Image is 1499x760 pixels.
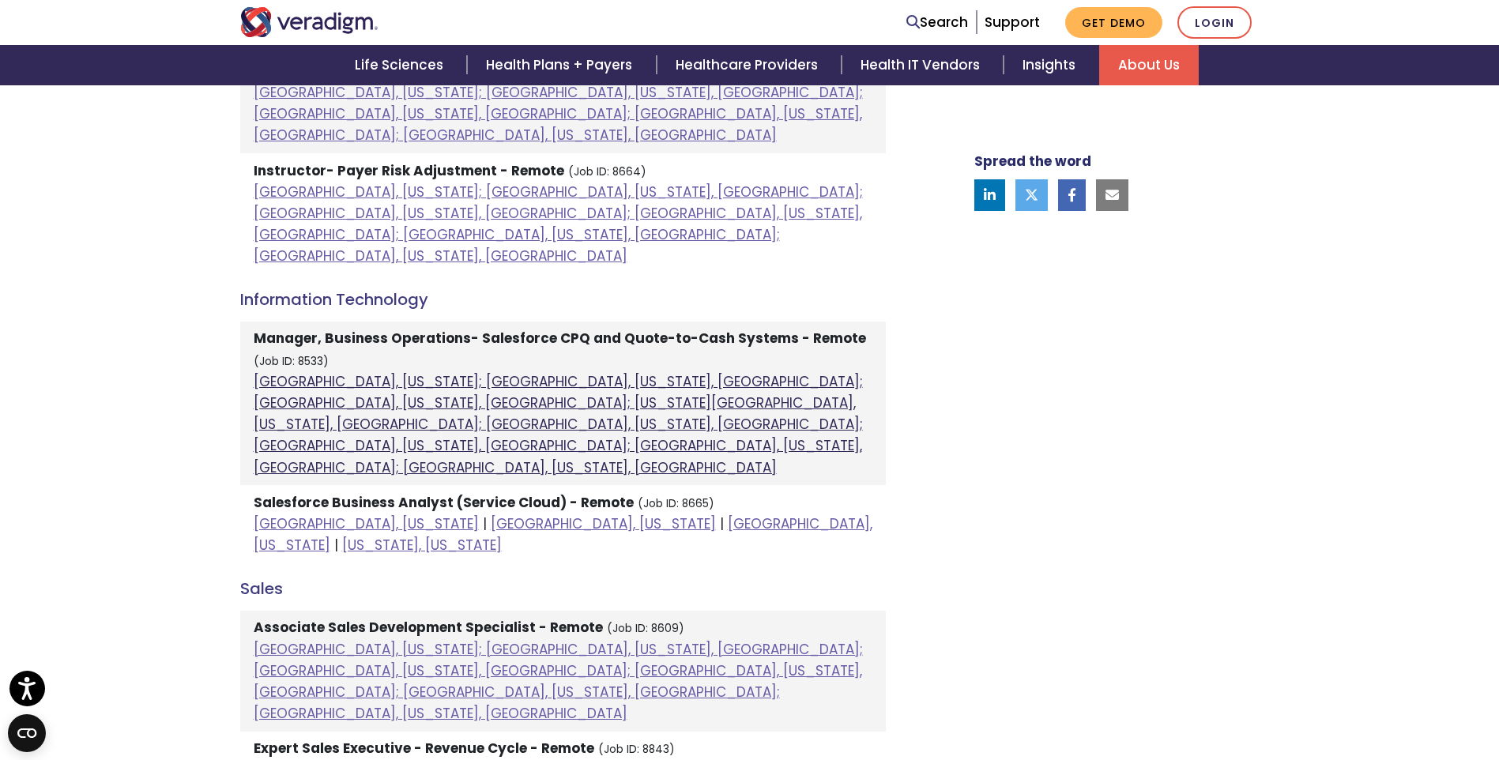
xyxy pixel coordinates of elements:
[240,290,886,309] h4: Information Technology
[254,514,479,533] a: [GEOGRAPHIC_DATA], [US_STATE]
[254,618,603,637] strong: Associate Sales Development Specialist - Remote
[568,164,646,179] small: (Job ID: 8664)
[607,621,684,636] small: (Job ID: 8609)
[254,329,866,348] strong: Manager, Business Operations- Salesforce CPQ and Quote-to-Cash Systems - Remote
[720,514,724,533] span: |
[8,714,46,752] button: Open CMP widget
[467,45,656,85] a: Health Plans + Payers
[1099,45,1199,85] a: About Us
[598,742,675,757] small: (Job ID: 8843)
[254,493,634,512] strong: Salesforce Business Analyst (Service Cloud) - Remote
[254,739,594,758] strong: Expert Sales Executive - Revenue Cycle - Remote
[974,152,1091,171] strong: Spread the word
[254,640,863,724] a: [GEOGRAPHIC_DATA], [US_STATE]; [GEOGRAPHIC_DATA], [US_STATE], [GEOGRAPHIC_DATA]; [GEOGRAPHIC_DATA...
[254,372,863,477] a: [GEOGRAPHIC_DATA], [US_STATE]; [GEOGRAPHIC_DATA], [US_STATE], [GEOGRAPHIC_DATA]; [GEOGRAPHIC_DATA...
[1177,6,1252,39] a: Login
[842,45,1004,85] a: Health IT Vendors
[1065,7,1162,38] a: Get Demo
[254,83,863,145] a: [GEOGRAPHIC_DATA], [US_STATE]; [GEOGRAPHIC_DATA], [US_STATE], [GEOGRAPHIC_DATA]; [GEOGRAPHIC_DATA...
[240,579,886,598] h4: Sales
[240,7,379,37] img: Veradigm logo
[657,45,842,85] a: Healthcare Providers
[254,161,564,180] strong: Instructor- Payer Risk Adjustment - Remote
[336,45,467,85] a: Life Sciences
[638,496,714,511] small: (Job ID: 8665)
[342,536,502,555] a: [US_STATE], [US_STATE]
[985,13,1040,32] a: Support
[483,514,487,533] span: |
[1004,45,1099,85] a: Insights
[334,536,338,555] span: |
[254,354,329,369] small: (Job ID: 8533)
[906,12,968,33] a: Search
[491,514,716,533] a: [GEOGRAPHIC_DATA], [US_STATE]
[254,182,863,266] a: [GEOGRAPHIC_DATA], [US_STATE]; [GEOGRAPHIC_DATA], [US_STATE], [GEOGRAPHIC_DATA]; [GEOGRAPHIC_DATA...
